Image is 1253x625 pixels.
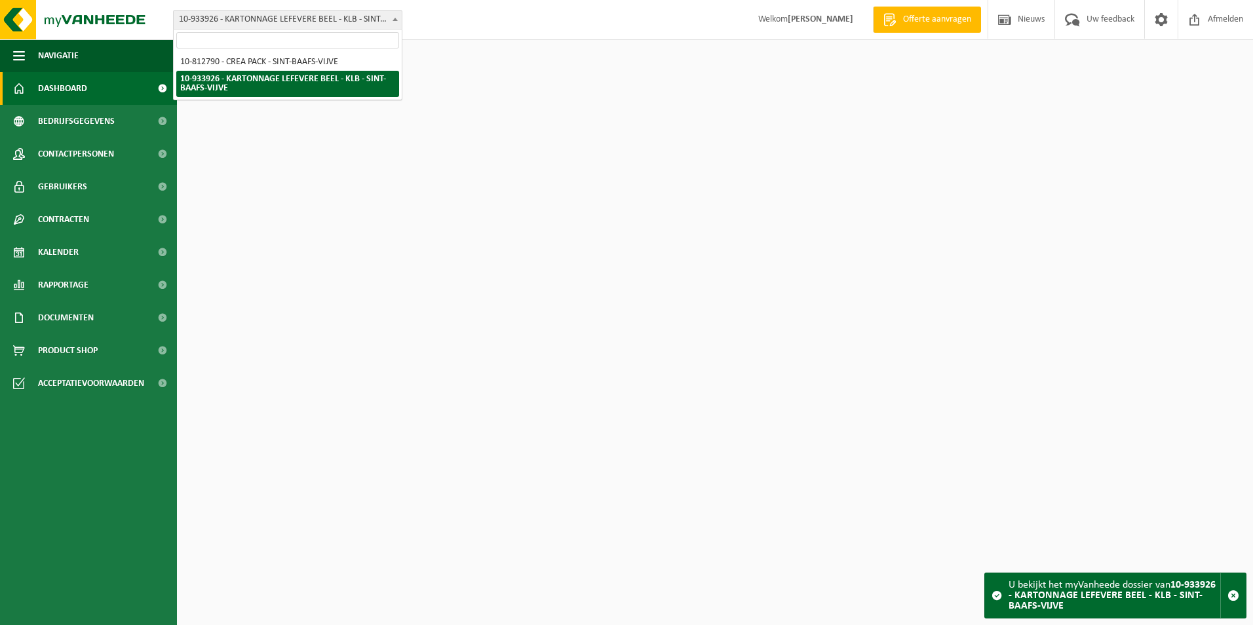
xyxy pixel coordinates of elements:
span: Rapportage [38,269,88,301]
span: Acceptatievoorwaarden [38,367,144,400]
span: Navigatie [38,39,79,72]
li: 10-812790 - CREA PACK - SINT-BAAFS-VIJVE [176,54,399,71]
strong: [PERSON_NAME] [788,14,853,24]
div: U bekijkt het myVanheede dossier van [1009,573,1220,618]
span: Contracten [38,203,89,236]
span: 10-933926 - KARTONNAGE LEFEVERE BEEL - KLB - SINT-BAAFS-VIJVE [174,10,402,29]
span: 10-933926 - KARTONNAGE LEFEVERE BEEL - KLB - SINT-BAAFS-VIJVE [173,10,402,29]
span: Kalender [38,236,79,269]
span: Contactpersonen [38,138,114,170]
li: 10-933926 - KARTONNAGE LEFEVERE BEEL - KLB - SINT-BAAFS-VIJVE [176,71,399,97]
span: Gebruikers [38,170,87,203]
span: Product Shop [38,334,98,367]
span: Dashboard [38,72,87,105]
span: Offerte aanvragen [900,13,974,26]
span: Documenten [38,301,94,334]
a: Offerte aanvragen [873,7,981,33]
strong: 10-933926 - KARTONNAGE LEFEVERE BEEL - KLB - SINT-BAAFS-VIJVE [1009,580,1216,611]
span: Bedrijfsgegevens [38,105,115,138]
